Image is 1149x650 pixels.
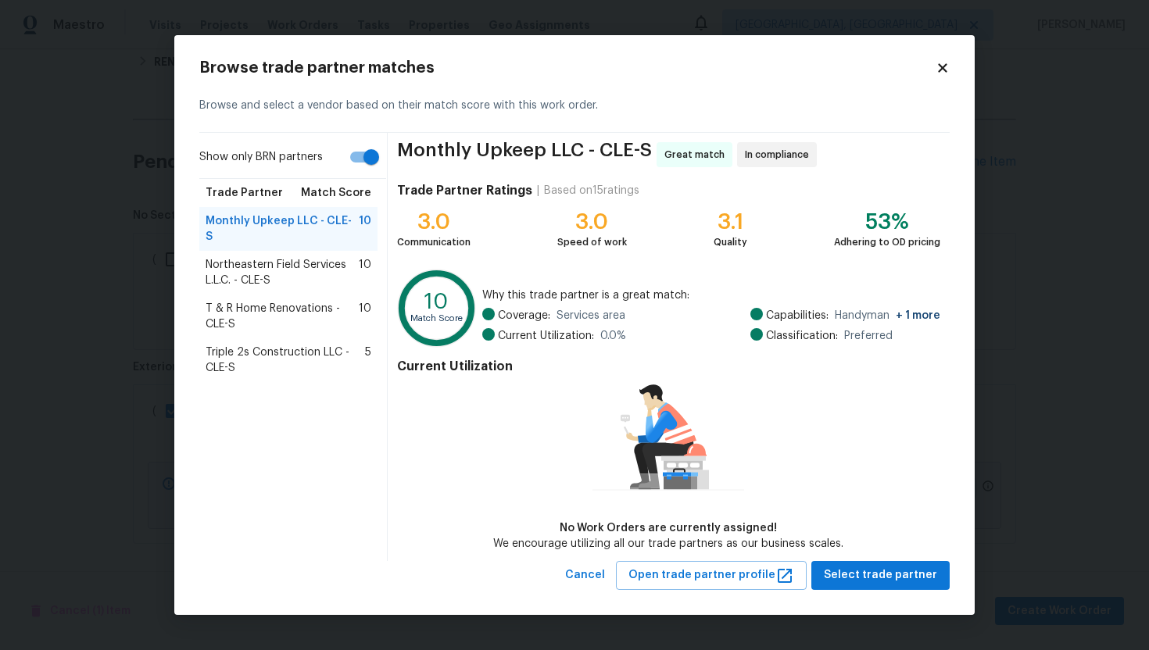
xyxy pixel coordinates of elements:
span: Great match [664,147,731,162]
span: 10 [359,257,371,288]
div: 3.0 [397,214,471,230]
span: Monthly Upkeep LLC - CLE-S [397,142,652,167]
span: Coverage: [498,308,550,323]
div: 53% [834,214,940,230]
div: No Work Orders are currently assigned! [493,520,843,536]
span: T & R Home Renovations - CLE-S [206,301,359,332]
button: Cancel [559,561,611,590]
span: Select trade partner [824,566,937,585]
span: In compliance [745,147,815,162]
span: Classification: [766,328,838,344]
span: 10 [359,301,371,332]
span: Open trade partner profile [628,566,794,585]
div: Adhering to OD pricing [834,234,940,250]
div: We encourage utilizing all our trade partners as our business scales. [493,536,843,552]
span: Match Score [301,185,371,201]
div: Based on 15 ratings [544,183,639,198]
span: 5 [365,345,371,376]
span: Monthly Upkeep LLC - CLE-S [206,213,359,245]
span: Cancel [565,566,605,585]
div: Speed of work [557,234,627,250]
span: Trade Partner [206,185,283,201]
span: Current Utilization: [498,328,594,344]
span: Capabilities: [766,308,829,323]
span: 10 [359,213,371,245]
button: Open trade partner profile [616,561,807,590]
span: Show only BRN partners [199,149,323,166]
h2: Browse trade partner matches [199,60,936,76]
span: Preferred [844,328,893,344]
text: 10 [424,291,449,312]
div: | [532,183,544,198]
span: Triple 2s Construction LLC - CLE-S [206,345,365,376]
span: + 1 more [896,310,940,321]
h4: Trade Partner Ratings [397,183,532,198]
button: Select trade partner [811,561,950,590]
div: Browse and select a vendor based on their match score with this work order. [199,79,950,133]
span: 0.0 % [600,328,626,344]
h4: Current Utilization [397,359,940,374]
div: 3.1 [714,214,747,230]
div: 3.0 [557,214,627,230]
span: Why this trade partner is a great match: [482,287,940,303]
div: Communication [397,234,471,250]
text: Match Score [410,315,463,323]
span: Handyman [835,308,940,323]
div: Quality [714,234,747,250]
span: Northeastern Field Services L.L.C. - CLE-S [206,257,359,288]
span: Services area [557,308,625,323]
